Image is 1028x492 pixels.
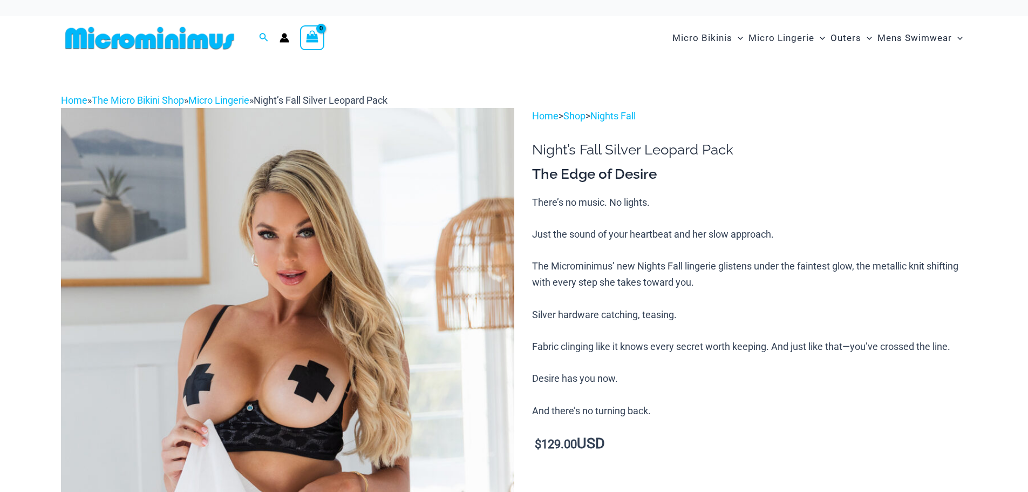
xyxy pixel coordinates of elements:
[535,437,541,451] span: $
[532,108,967,124] p: > >
[668,20,968,56] nav: Site Navigation
[672,24,732,52] span: Micro Bikinis
[830,24,861,52] span: Outers
[259,31,269,45] a: Search icon link
[877,24,952,52] span: Mens Swimwear
[532,110,559,122] a: Home
[590,110,636,122] a: Nights Fall
[732,24,743,52] span: Menu Toggle
[61,95,87,106] a: Home
[861,24,872,52] span: Menu Toggle
[828,22,875,55] a: OutersMenu ToggleMenu Toggle
[746,22,828,55] a: Micro LingerieMenu ToggleMenu Toggle
[670,22,746,55] a: Micro BikinisMenu ToggleMenu Toggle
[300,25,325,50] a: View Shopping Cart, empty
[748,24,814,52] span: Micro Lingerie
[61,26,239,50] img: MM SHOP LOGO FLAT
[532,141,967,158] h1: Night’s Fall Silver Leopard Pack
[875,22,965,55] a: Mens SwimwearMenu ToggleMenu Toggle
[92,95,184,106] a: The Micro Bikini Shop
[188,95,249,106] a: Micro Lingerie
[280,33,289,43] a: Account icon link
[952,24,963,52] span: Menu Toggle
[532,165,967,184] h3: The Edge of Desire
[814,24,825,52] span: Menu Toggle
[61,95,387,106] span: » » »
[532,194,967,419] p: There’s no music. No lights. Just the sound of your heartbeat and her slow approach. The Micromin...
[535,437,577,451] bdi: 129.00
[254,95,387,106] span: Night’s Fall Silver Leopard Pack
[532,436,967,453] p: USD
[563,110,586,122] a: Shop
